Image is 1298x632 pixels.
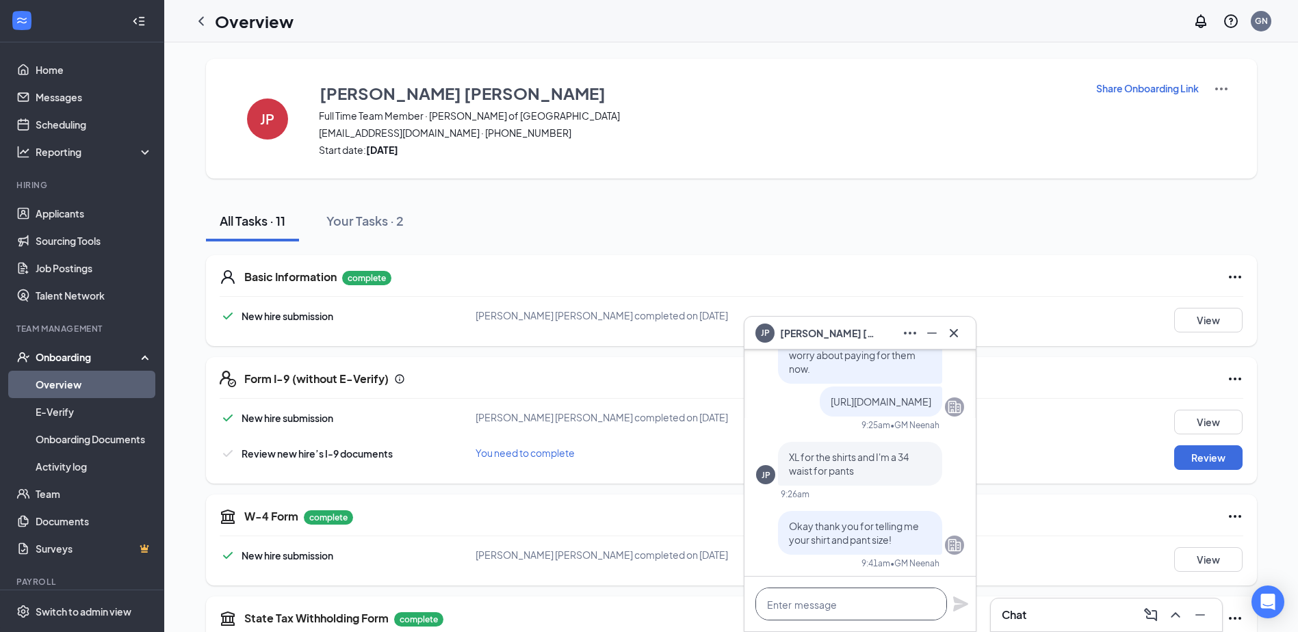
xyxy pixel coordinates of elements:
svg: Minimize [924,325,940,341]
span: Start date: [319,143,1078,157]
div: 9:25am [861,419,890,431]
a: Team [36,480,153,508]
div: Reporting [36,145,153,159]
div: 9:41am [861,557,890,569]
h4: JP [260,114,274,124]
button: Minimize [921,322,943,344]
span: New hire submission [242,549,333,562]
button: ChevronUp [1165,604,1186,626]
span: • GM Neenah [890,557,939,569]
button: JP [233,81,302,157]
div: 9:26am [781,488,809,500]
p: Share Onboarding Link [1096,81,1199,95]
span: [PERSON_NAME] [PERSON_NAME] completed on [DATE] [476,549,728,561]
svg: QuestionInfo [1223,13,1239,29]
svg: Company [946,537,963,553]
span: Full Time Team Member · [PERSON_NAME] of [GEOGRAPHIC_DATA] [319,109,1078,122]
button: Ellipses [899,322,921,344]
div: JP [762,469,770,481]
svg: Company [946,399,963,415]
a: Onboarding Documents [36,425,153,453]
button: View [1174,308,1243,332]
button: View [1174,547,1243,572]
span: [PERSON_NAME] [PERSON_NAME] completed on [DATE] [476,309,728,321]
svg: FormI9EVerifyIcon [220,371,236,387]
div: All Tasks · 11 [220,212,285,229]
div: Onboarding [36,350,141,364]
a: Scheduling [36,111,153,138]
span: Review new hire’s I-9 documents [242,447,393,460]
a: Activity log [36,453,153,480]
div: Open Intercom Messenger [1251,585,1284,618]
button: ComposeMessage [1140,604,1162,626]
button: Cross [943,322,965,344]
span: New hire submission [242,310,333,322]
span: [PERSON_NAME] [PERSON_NAME] [780,326,876,341]
button: [PERSON_NAME] [PERSON_NAME] [319,81,1078,105]
div: Switch to admin view [36,605,131,618]
button: Share Onboarding Link [1095,81,1199,96]
span: [EMAIL_ADDRESS][DOMAIN_NAME] · [PHONE_NUMBER] [319,126,1078,140]
a: Job Postings [36,254,153,282]
a: Documents [36,508,153,535]
a: Overview [36,371,153,398]
span: You need to complete [476,447,575,459]
div: Hiring [16,179,150,191]
h5: W-4 Form [244,509,298,524]
svg: Checkmark [220,308,236,324]
button: Minimize [1189,604,1211,626]
div: Team Management [16,323,150,334]
span: New hire submission [242,412,333,424]
svg: Info [394,373,405,384]
svg: TaxGovernmentIcon [220,610,236,627]
a: Home [36,56,153,83]
div: Your Tasks · 2 [326,212,404,229]
p: complete [394,612,443,627]
svg: Ellipses [1227,269,1243,285]
a: SurveysCrown [36,535,153,562]
h3: [PERSON_NAME] [PERSON_NAME] [320,81,606,105]
svg: Minimize [1192,607,1208,623]
svg: Notifications [1193,13,1209,29]
svg: WorkstreamLogo [15,14,29,27]
svg: Checkmark [220,445,236,462]
svg: Ellipses [902,325,918,341]
svg: User [220,269,236,285]
svg: ChevronUp [1167,607,1184,623]
h5: State Tax Withholding Form [244,611,389,626]
svg: Cross [946,325,962,341]
svg: Ellipses [1227,508,1243,525]
svg: TaxGovernmentIcon [220,508,236,525]
svg: Checkmark [220,547,236,564]
svg: Checkmark [220,410,236,426]
svg: ChevronLeft [193,13,209,29]
svg: ComposeMessage [1143,607,1159,623]
svg: Collapse [132,14,146,28]
h5: Basic Information [244,269,337,285]
a: Applicants [36,200,153,227]
span: • GM Neenah [890,419,939,431]
svg: Analysis [16,145,30,159]
h1: Overview [215,10,294,33]
strong: [DATE] [366,144,398,156]
svg: Plane [952,596,969,612]
a: Sourcing Tools [36,227,153,254]
button: Review [1174,445,1243,470]
a: E-Verify [36,398,153,425]
span: XL for the shirts and I'm a 34 waist for pants [789,451,909,477]
span: Okay thank you for telling me your shirt and pant size! [789,520,919,546]
p: complete [304,510,353,525]
div: Payroll [16,576,150,588]
img: More Actions [1213,81,1230,97]
svg: UserCheck [16,350,30,364]
span: [PERSON_NAME] [PERSON_NAME] completed on [DATE] [476,411,728,423]
span: [URL][DOMAIN_NAME] [831,395,931,408]
button: View [1174,410,1243,434]
a: Messages [36,83,153,111]
div: GN [1255,15,1268,27]
svg: Settings [16,605,30,618]
a: Talent Network [36,282,153,309]
p: complete [342,271,391,285]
